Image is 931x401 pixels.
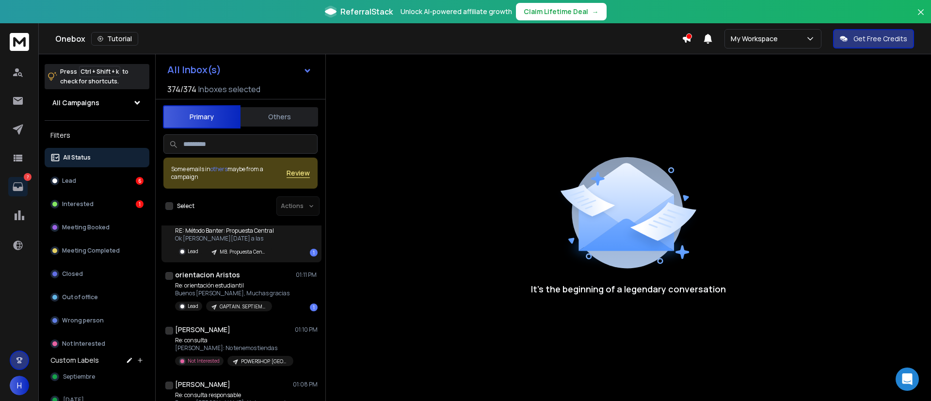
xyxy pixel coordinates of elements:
label: Select [177,202,194,210]
p: 7 [24,173,32,181]
p: Closed [62,270,83,278]
p: Meeting Completed [62,247,120,255]
button: Primary [163,105,241,128]
p: Press to check for shortcuts. [60,67,128,86]
button: Wrong person [45,311,149,330]
h1: All Campaigns [52,98,99,108]
p: [PERSON_NAME]: No tenemos tiendas [175,344,291,352]
p: Interested [62,200,94,208]
p: Lead [188,303,198,310]
div: 6 [136,177,144,185]
p: 01:11 PM [296,271,318,279]
div: 1 [136,200,144,208]
button: Tutorial [91,32,138,46]
span: Septiembre [63,373,95,381]
button: Out of office [45,288,149,307]
button: Not Interested [45,334,149,353]
h1: orientacion Aristos [175,270,240,280]
p: Re: orientación estudiantil [175,282,289,289]
p: Out of office [62,293,98,301]
span: Ctrl + Shift + k [79,66,120,77]
h1: All Inbox(s) [167,65,221,75]
p: GAPTAIN. SEPTIEMBRE [220,303,266,310]
h3: Filters [45,128,149,142]
p: Wrong person [62,317,104,324]
button: Septiembre [45,367,149,386]
div: 1 [310,304,318,311]
button: H [10,376,29,395]
button: All Campaigns [45,93,149,112]
p: Meeting Booked [62,224,110,231]
button: Meeting Completed [45,241,149,260]
button: Others [241,106,318,128]
p: Lead [62,177,76,185]
p: Not Interested [188,357,220,365]
h1: [PERSON_NAME] [175,380,230,389]
h3: Inboxes selected [198,83,260,95]
p: Ok [PERSON_NAME][DATE] a las [175,235,274,242]
button: Get Free Credits [833,29,914,48]
h1: [PERSON_NAME] [175,325,230,335]
span: others [210,165,227,173]
span: ReferralStack [340,6,393,17]
p: POWERSHOP. [GEOGRAPHIC_DATA] [241,358,288,365]
span: → [592,7,599,16]
div: Some emails in maybe from a campaign [171,165,287,181]
p: It’s the beginning of a legendary conversation [531,282,726,296]
a: 7 [8,177,28,196]
p: 01:08 PM [293,381,318,388]
p: RE: Método Banter: Propuesta Central [175,227,274,235]
button: Meeting Booked [45,218,149,237]
p: MB. Propuesta Central de Pintura [220,248,266,256]
button: All Inbox(s) [160,60,320,80]
p: Not Interested [62,340,105,348]
p: My Workspace [731,34,782,44]
p: Buenos [PERSON_NAME], Muchas gracias [175,289,289,297]
p: Get Free Credits [853,34,907,44]
button: Closed [45,264,149,284]
button: Interested1 [45,194,149,214]
h3: Custom Labels [50,355,99,365]
div: Open Intercom Messenger [896,368,919,391]
div: Onebox [55,32,682,46]
p: Unlock AI-powered affiliate growth [401,7,512,16]
button: All Status [45,148,149,167]
div: 1 [310,249,318,257]
button: Close banner [915,6,927,29]
button: Lead6 [45,171,149,191]
p: Re: consulta responsable [175,391,291,399]
p: 01:10 PM [295,326,318,334]
button: Claim Lifetime Deal→ [516,3,607,20]
button: Review [287,168,310,178]
p: All Status [63,154,91,161]
p: Re: consulta [175,337,291,344]
p: Lead [188,248,198,255]
span: 374 / 374 [167,83,196,95]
